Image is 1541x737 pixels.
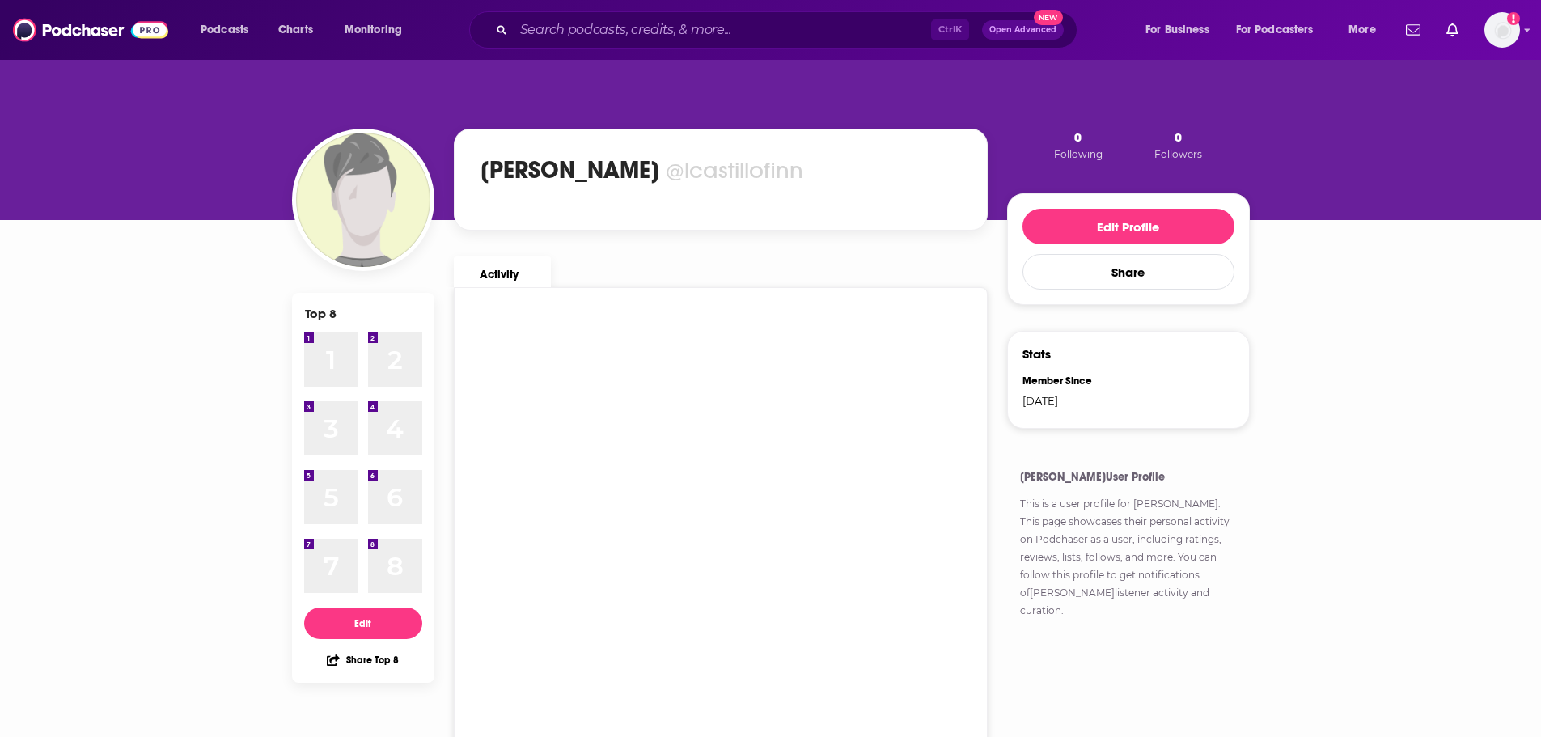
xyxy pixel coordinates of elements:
[1022,375,1118,388] div: Member Since
[333,17,423,43] button: open menu
[485,11,1093,49] div: Search podcasts, credits, & more...
[1484,12,1520,48] span: Logged in as lcastillofinn
[1134,17,1230,43] button: open menu
[1226,17,1337,43] button: open menu
[1348,19,1376,41] span: More
[1022,394,1118,407] div: [DATE]
[1145,19,1209,41] span: For Business
[1337,17,1396,43] button: open menu
[201,19,248,41] span: Podcasts
[189,17,269,43] button: open menu
[305,306,337,321] div: Top 8
[1133,498,1218,510] a: [PERSON_NAME]
[454,256,551,287] a: Activity
[1022,254,1234,290] button: Share
[1020,470,1237,484] h4: [PERSON_NAME] User Profile
[345,19,402,41] span: Monitoring
[1022,346,1051,362] h3: Stats
[1154,148,1202,160] span: Followers
[304,608,422,639] button: Edit
[931,19,969,40] span: Ctrl K
[982,20,1064,40] button: Open AdvancedNew
[666,156,803,184] div: @lcastillofinn
[1484,12,1520,48] img: User Profile
[268,17,323,43] a: Charts
[1074,129,1082,145] span: 0
[1149,129,1207,161] button: 0Followers
[1022,209,1234,244] button: Edit Profile
[13,15,168,45] img: Podchaser - Follow, Share and Rate Podcasts
[1399,16,1427,44] a: Show notifications dropdown
[296,133,430,267] img: Luz Castillo
[1020,495,1237,620] p: This is a user profile for . This page showcases their personal activity on Podchaser as a user, ...
[1054,148,1103,160] span: Following
[1049,129,1107,161] button: 0Following
[481,155,659,184] h1: [PERSON_NAME]
[1034,10,1063,25] span: New
[989,26,1056,34] span: Open Advanced
[1175,129,1182,145] span: 0
[1484,12,1520,48] button: Show profile menu
[1507,12,1520,25] svg: Add a profile image
[326,644,399,676] button: Share Top 8
[278,19,313,41] span: Charts
[514,17,931,43] input: Search podcasts, credits, & more...
[1236,19,1314,41] span: For Podcasters
[1440,16,1465,44] a: Show notifications dropdown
